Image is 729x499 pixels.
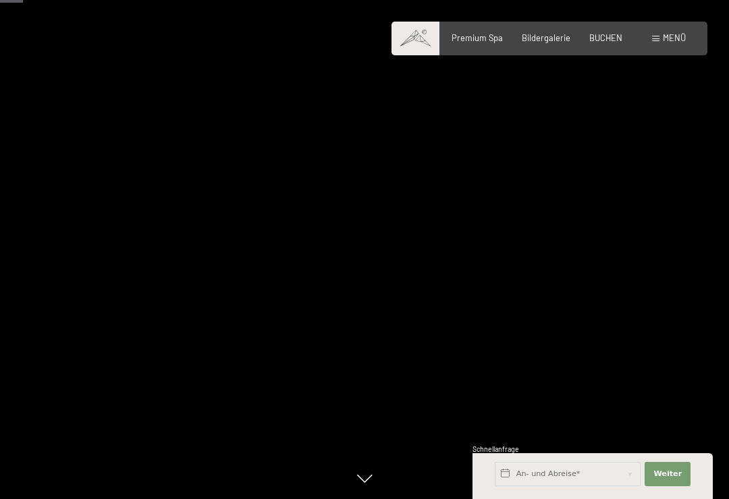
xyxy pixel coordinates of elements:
button: Weiter [645,462,691,486]
a: Bildergalerie [522,32,570,43]
span: Menü [663,32,686,43]
span: Schnellanfrage [473,445,519,453]
a: BUCHEN [589,32,622,43]
a: Premium Spa [452,32,503,43]
span: Weiter [653,469,682,479]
